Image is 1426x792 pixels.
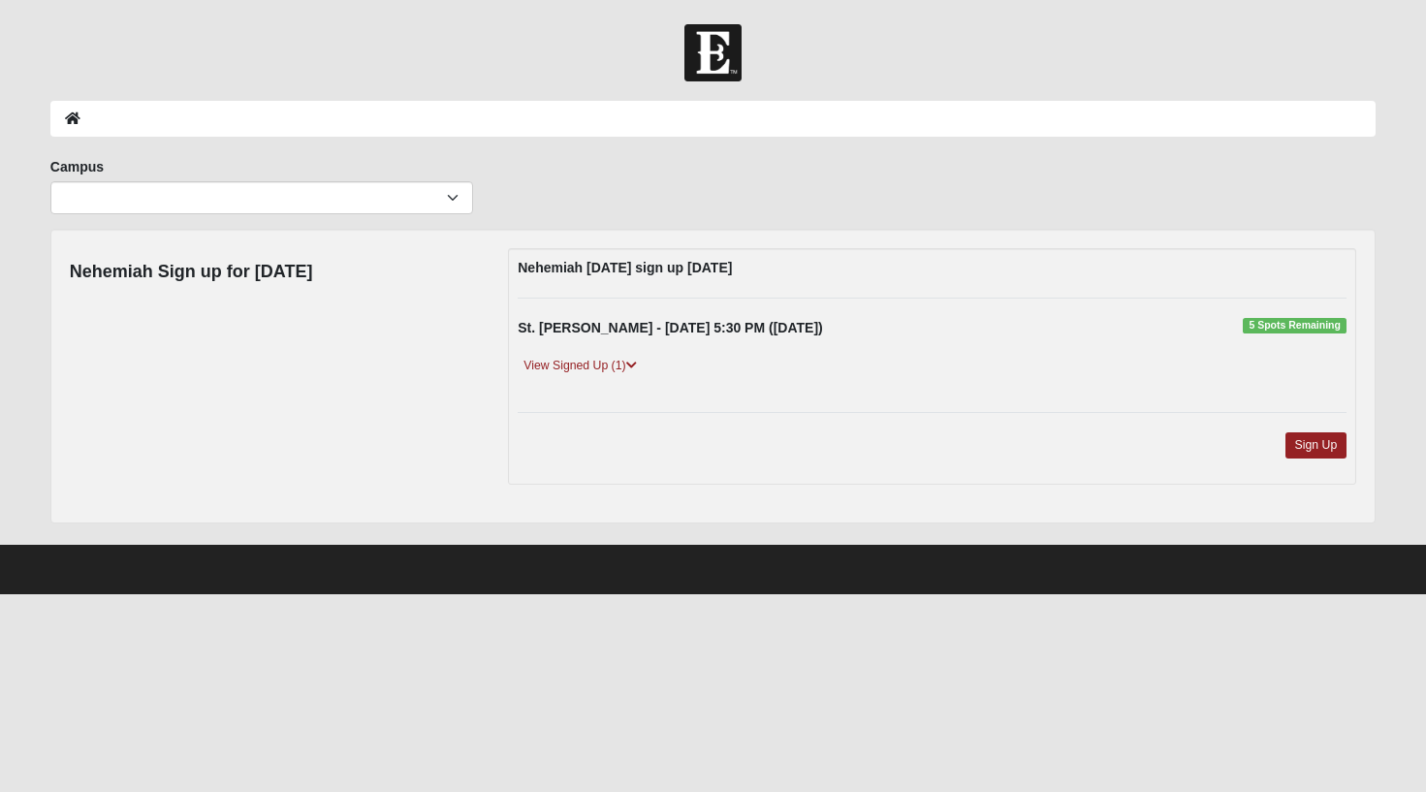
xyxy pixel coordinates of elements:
[50,157,104,176] label: Campus
[1243,318,1347,333] span: 5 Spots Remaining
[1285,432,1347,459] a: Sign Up
[518,320,822,335] strong: St. [PERSON_NAME] - [DATE] 5:30 PM ([DATE])
[518,260,732,275] strong: Nehemiah [DATE] sign up [DATE]
[70,262,313,283] h4: Nehemiah Sign up for [DATE]
[518,356,642,376] a: View Signed Up (1)
[684,24,742,81] img: Church of Eleven22 Logo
